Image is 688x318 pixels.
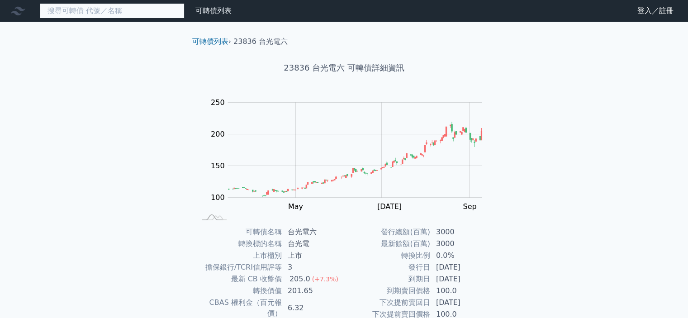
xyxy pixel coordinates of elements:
[282,285,344,297] td: 201.65
[282,250,344,261] td: 上市
[282,238,344,250] td: 台光電
[196,285,282,297] td: 轉換價值
[196,238,282,250] td: 轉換標的名稱
[195,6,232,15] a: 可轉債列表
[192,36,231,47] li: ›
[196,261,282,273] td: 擔保銀行/TCRI信用評等
[288,274,312,285] div: 205.0
[282,226,344,238] td: 台光電六
[206,98,495,229] g: Chart
[431,238,493,250] td: 3000
[344,273,431,285] td: 到期日
[344,261,431,273] td: 發行日
[630,4,681,18] a: 登入／註冊
[431,297,493,309] td: [DATE]
[192,37,228,46] a: 可轉債列表
[288,202,303,211] tspan: May
[40,3,185,19] input: 搜尋可轉債 代號／名稱
[431,273,493,285] td: [DATE]
[344,238,431,250] td: 最新餘額(百萬)
[185,62,503,74] h1: 23836 台光電六 可轉債詳細資訊
[211,161,225,170] tspan: 150
[431,226,493,238] td: 3000
[282,261,344,273] td: 3
[211,130,225,138] tspan: 200
[431,261,493,273] td: [DATE]
[233,36,288,47] li: 23836 台光電六
[196,250,282,261] td: 上市櫃別
[431,285,493,297] td: 100.0
[196,273,282,285] td: 最新 CB 收盤價
[344,285,431,297] td: 到期賣回價格
[211,193,225,202] tspan: 100
[211,98,225,107] tspan: 250
[344,250,431,261] td: 轉換比例
[431,250,493,261] td: 0.0%
[463,202,476,211] tspan: Sep
[344,297,431,309] td: 下次提前賣回日
[312,275,338,283] span: (+7.3%)
[196,226,282,238] td: 可轉債名稱
[344,226,431,238] td: 發行總額(百萬)
[377,202,402,211] tspan: [DATE]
